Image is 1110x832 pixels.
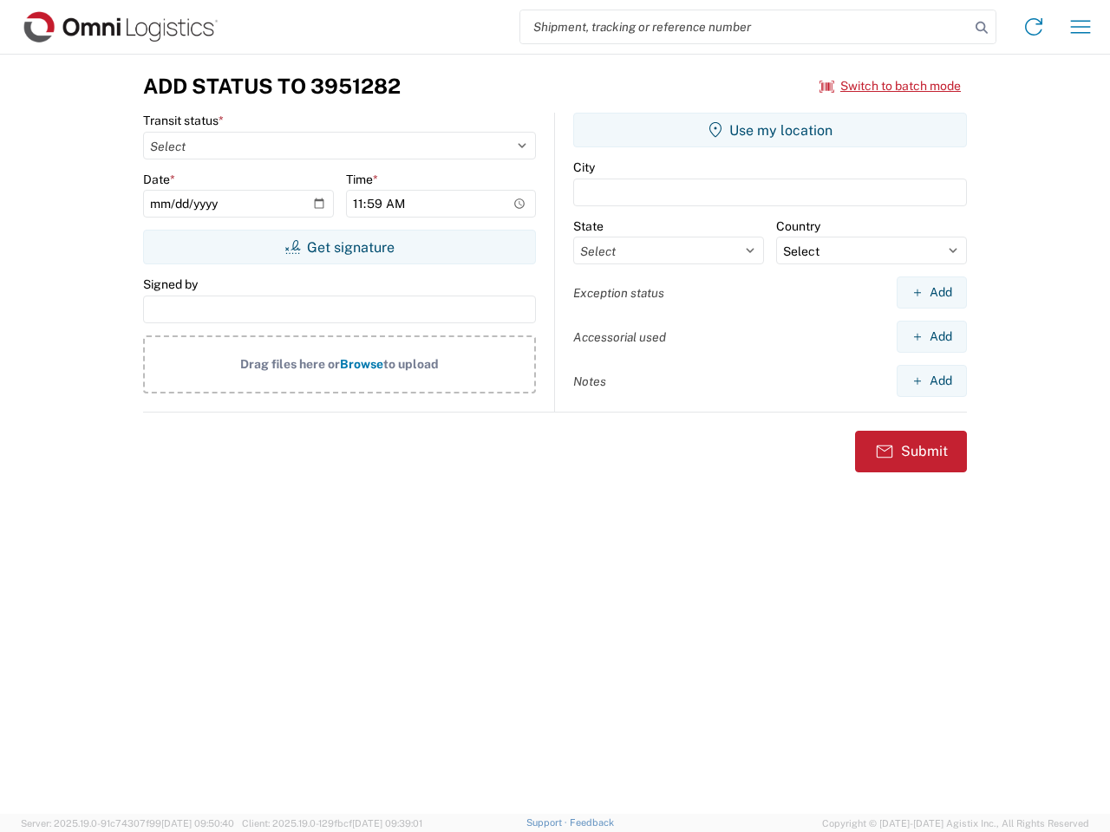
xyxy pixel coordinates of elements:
[383,357,439,371] span: to upload
[897,321,967,353] button: Add
[855,431,967,472] button: Submit
[573,329,666,345] label: Accessorial used
[573,159,595,175] label: City
[526,817,570,828] a: Support
[143,74,401,99] h3: Add Status to 3951282
[143,276,198,292] label: Signed by
[897,276,967,309] button: Add
[573,113,967,147] button: Use my location
[340,357,383,371] span: Browse
[242,818,422,829] span: Client: 2025.19.0-129fbcf
[21,818,234,829] span: Server: 2025.19.0-91c74307f99
[819,72,961,101] button: Switch to batch mode
[240,357,340,371] span: Drag files here or
[573,374,606,389] label: Notes
[352,818,422,829] span: [DATE] 09:39:01
[346,172,378,187] label: Time
[143,230,536,264] button: Get signature
[573,285,664,301] label: Exception status
[776,218,820,234] label: Country
[897,365,967,397] button: Add
[573,218,604,234] label: State
[822,816,1089,831] span: Copyright © [DATE]-[DATE] Agistix Inc., All Rights Reserved
[143,113,224,128] label: Transit status
[520,10,970,43] input: Shipment, tracking or reference number
[161,818,234,829] span: [DATE] 09:50:40
[143,172,175,187] label: Date
[570,817,614,828] a: Feedback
